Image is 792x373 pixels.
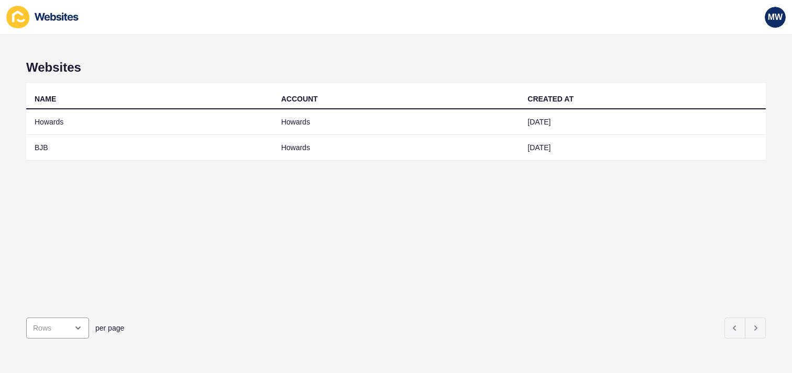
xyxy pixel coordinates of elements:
[273,135,520,161] td: Howards
[768,12,783,22] span: MW
[519,135,766,161] td: [DATE]
[35,94,56,104] div: NAME
[273,109,520,135] td: Howards
[26,109,273,135] td: Howards
[527,94,574,104] div: CREATED AT
[519,109,766,135] td: [DATE]
[26,60,766,75] h1: Websites
[26,318,89,338] div: open menu
[26,135,273,161] td: BJB
[281,94,318,104] div: ACCOUNT
[95,323,124,333] span: per page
